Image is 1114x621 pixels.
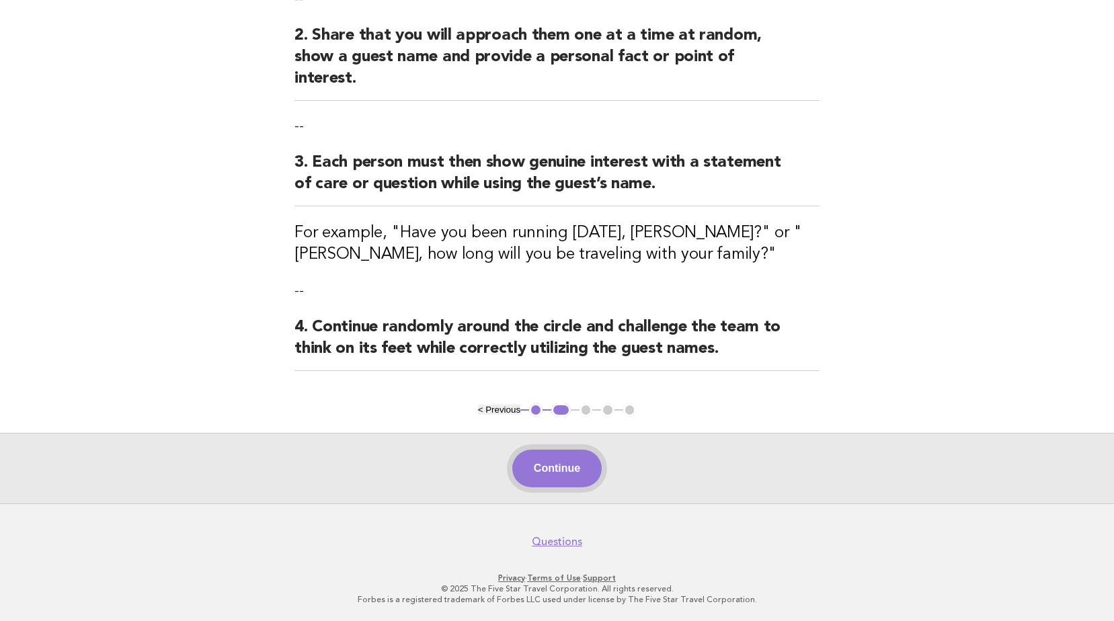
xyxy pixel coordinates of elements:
a: Terms of Use [527,573,581,583]
a: Support [583,573,616,583]
button: Continue [512,450,602,487]
p: · · [146,573,969,583]
h2: 4. Continue randomly around the circle and challenge the team to think on its feet while correctl... [294,317,820,371]
h2: 2. Share that you will approach them one at a time at random, show a guest name and provide a per... [294,25,820,101]
h3: For example, "Have you been running [DATE], [PERSON_NAME]?" or "[PERSON_NAME], how long will you ... [294,222,820,265]
button: 1 [529,403,543,417]
p: Forbes is a registered trademark of Forbes LLC used under license by The Five Star Travel Corpora... [146,594,969,605]
p: -- [294,282,820,300]
p: -- [294,117,820,136]
button: 2 [551,403,571,417]
p: © 2025 The Five Star Travel Corporation. All rights reserved. [146,583,969,594]
button: < Previous [478,405,520,415]
h2: 3. Each person must then show genuine interest with a statement of care or question while using t... [294,152,820,206]
a: Privacy [498,573,525,583]
a: Questions [532,535,582,548]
